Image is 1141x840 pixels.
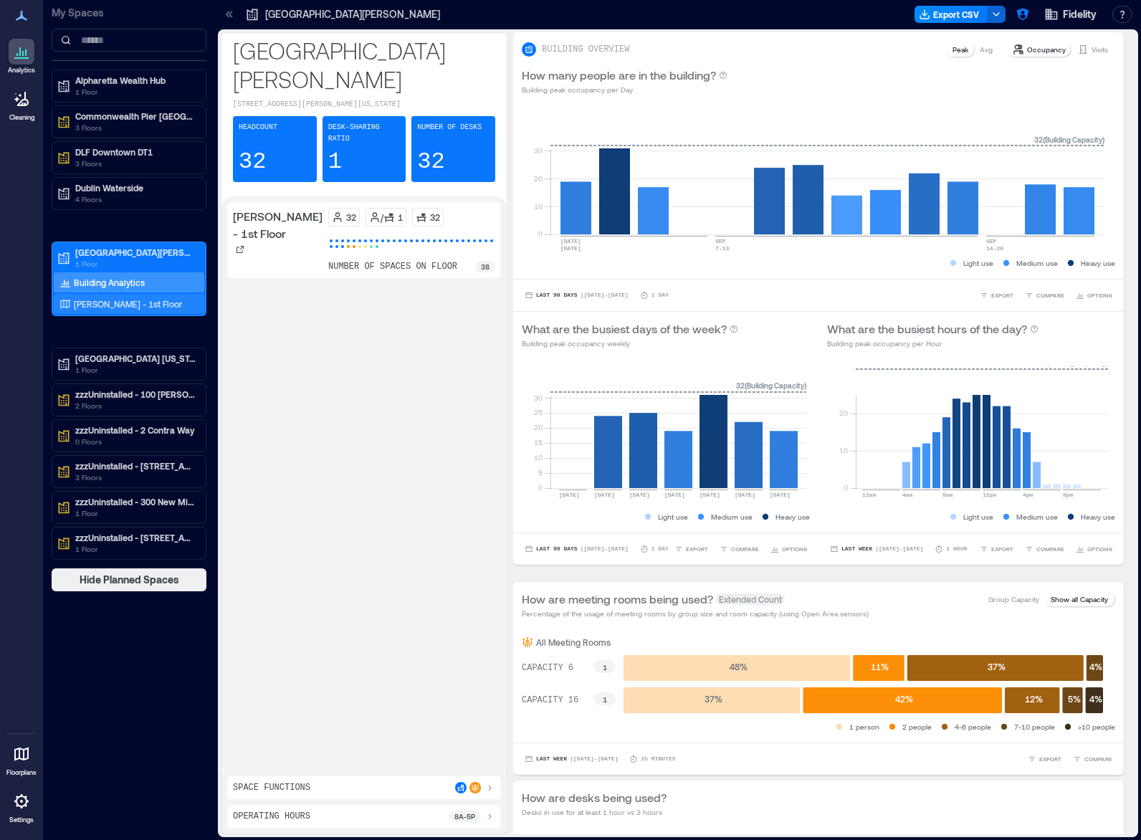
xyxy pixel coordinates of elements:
[522,695,578,705] text: CAPACITY 16
[534,408,543,416] tspan: 25
[75,472,196,483] p: 3 Floors
[534,174,543,183] tspan: 20
[398,211,403,223] p: 1
[1068,694,1081,704] text: 5 %
[522,542,631,556] button: Last 90 Days |[DATE]-[DATE]
[75,110,196,122] p: Commonwealth Pier [GEOGRAPHIC_DATA]
[6,768,37,777] p: Floorplans
[735,492,755,498] text: [DATE]
[895,694,913,704] text: 42 %
[1039,755,1061,763] span: EXPORT
[902,492,913,498] text: 4am
[827,542,926,556] button: Last Week |[DATE]-[DATE]
[1063,492,1074,498] text: 8pm
[522,67,716,84] p: How many people are in the building?
[594,492,615,498] text: [DATE]
[74,298,182,310] p: [PERSON_NAME] - 1st Floor
[233,36,495,93] p: [GEOGRAPHIC_DATA][PERSON_NAME]
[4,34,39,79] a: Analytics
[328,122,401,145] p: Desk-sharing ratio
[239,148,266,176] p: 32
[715,245,729,252] text: 7-13
[1081,257,1115,269] p: Heavy use
[1078,721,1115,732] p: >10 people
[977,542,1016,556] button: EXPORT
[700,492,720,498] text: [DATE]
[953,44,968,55] p: Peak
[328,148,342,176] p: 1
[265,7,440,22] p: [GEOGRAPHIC_DATA][PERSON_NAME]
[1016,511,1058,522] p: Medium use
[4,82,39,126] a: Cleaning
[672,542,711,556] button: EXPORT
[946,545,967,553] p: 1 Hour
[1025,694,1043,704] text: 12 %
[346,211,356,223] p: 32
[75,353,196,364] p: [GEOGRAPHIC_DATA] [US_STATE]
[239,122,277,133] p: Headcount
[651,291,669,300] p: 1 Day
[844,483,848,492] tspan: 0
[1014,721,1055,732] p: 7-10 people
[9,816,34,824] p: Settings
[1081,511,1115,522] p: Heavy use
[4,784,39,829] a: Settings
[977,288,1016,302] button: EXPORT
[536,636,611,648] p: All Meeting Rooms
[664,492,685,498] text: [DATE]
[75,122,196,133] p: 3 Floors
[534,146,543,155] tspan: 30
[1036,545,1064,553] span: COMPARE
[522,752,621,766] button: Last Week |[DATE]-[DATE]
[1087,545,1112,553] span: OPTIONS
[233,208,323,242] p: [PERSON_NAME] - 1st Floor
[839,446,848,454] tspan: 10
[963,257,993,269] p: Light use
[988,662,1006,672] text: 37 %
[417,148,444,176] p: 32
[8,66,35,75] p: Analytics
[1063,7,1097,22] span: Fidelity
[233,99,495,110] p: [STREET_ADDRESS][PERSON_NAME][US_STATE]
[75,194,196,205] p: 4 Floors
[988,593,1039,605] p: Group Capacity
[1023,492,1033,498] text: 4pm
[481,261,490,272] p: 38
[75,460,196,472] p: zzzUninstalled - [STREET_ADDRESS]
[9,113,34,122] p: Cleaning
[233,782,310,793] p: Space Functions
[75,247,196,258] p: [GEOGRAPHIC_DATA][PERSON_NAME]
[430,211,440,223] p: 32
[983,492,996,498] text: 12pm
[522,591,713,608] p: How are meeting rooms being used?
[1073,288,1115,302] button: OPTIONS
[75,182,196,194] p: Dublin Waterside
[902,721,932,732] p: 2 people
[75,543,196,555] p: 1 Floor
[839,409,848,417] tspan: 20
[75,258,196,269] p: 1 Floor
[75,158,196,169] p: 3 Floors
[641,755,675,763] p: 15 minutes
[1022,542,1067,556] button: COMPARE
[775,511,810,522] p: Heavy use
[1022,288,1067,302] button: COMPARE
[522,320,727,338] p: What are the busiest days of the week?
[955,721,991,732] p: 4-6 people
[75,424,196,436] p: zzzUninstalled - 2 Contra Way
[980,44,993,55] p: Avg
[381,211,383,223] p: /
[52,568,206,591] button: Hide Planned Spaces
[730,662,748,672] text: 48 %
[75,532,196,543] p: zzzUninstalled - [STREET_ADDRESS][US_STATE]
[75,388,196,400] p: zzzUninstalled - 100 [PERSON_NAME]
[534,202,543,211] tspan: 10
[629,492,650,498] text: [DATE]
[1016,257,1058,269] p: Medium use
[716,593,785,605] span: Extended Count
[770,492,791,498] text: [DATE]
[538,483,543,492] tspan: 0
[417,122,482,133] p: Number of Desks
[522,288,631,302] button: Last 90 Days |[DATE]-[DATE]
[705,694,722,704] text: 37 %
